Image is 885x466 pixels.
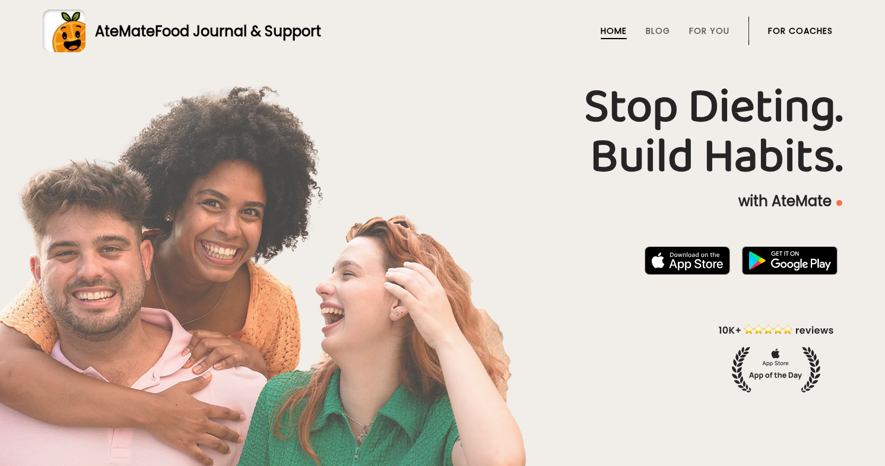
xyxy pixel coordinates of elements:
[645,246,730,275] img: badge-download-apple.svg
[742,246,838,275] img: badge-download-google.png
[155,21,321,41] span: Food Journal & Support
[601,26,627,36] a: Home
[43,83,842,182] h1: Stop Dieting. Build Habits.
[85,21,321,42] div: AteMate
[43,192,842,211] p: with AteMate
[646,26,670,36] a: Blog
[710,323,842,392] img: home-hero-appoftheday.png
[768,26,833,36] a: For Coaches
[43,9,842,52] a: AteMateFood Journal & Support
[689,26,729,36] a: For You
